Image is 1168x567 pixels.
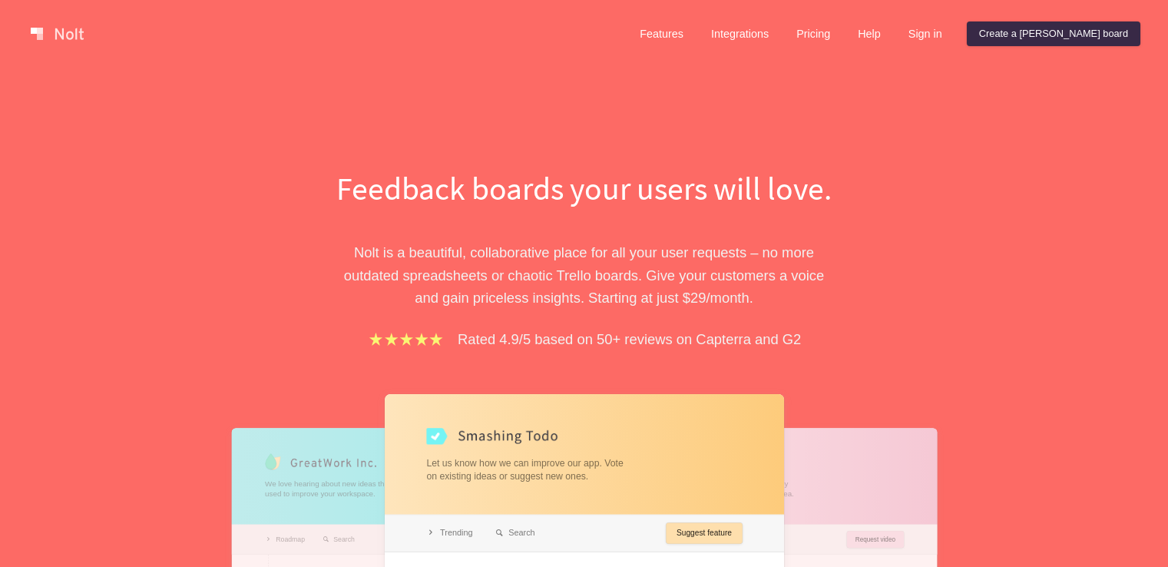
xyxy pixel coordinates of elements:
[319,241,849,309] p: Nolt is a beautiful, collaborative place for all your user requests – no more outdated spreadshee...
[896,22,955,46] a: Sign in
[319,166,849,211] h1: Feedback boards your users will love.
[967,22,1140,46] a: Create a [PERSON_NAME] board
[367,330,445,348] img: stars.b067e34983.png
[458,328,801,350] p: Rated 4.9/5 based on 50+ reviews on Capterra and G2
[784,22,842,46] a: Pricing
[627,22,696,46] a: Features
[699,22,781,46] a: Integrations
[845,22,893,46] a: Help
